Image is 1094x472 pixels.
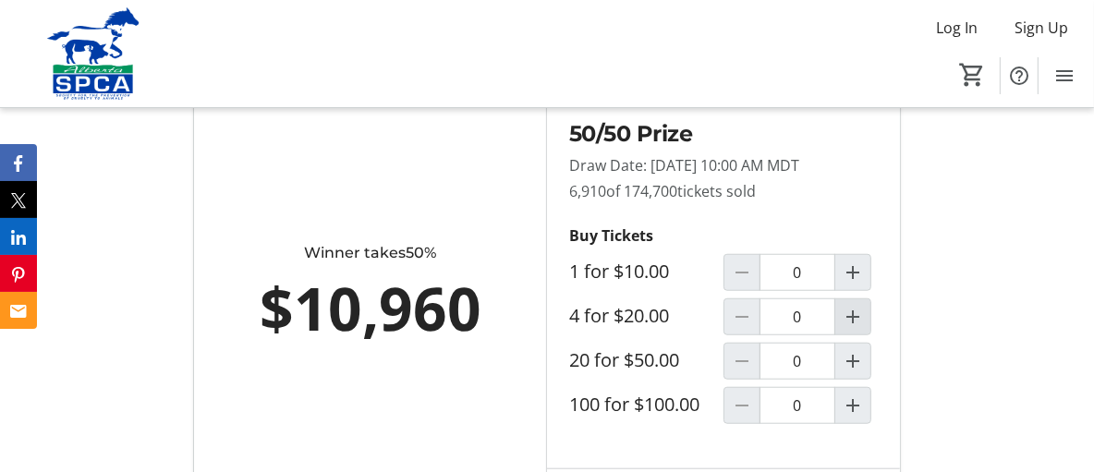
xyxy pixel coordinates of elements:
[569,260,669,283] label: 1 for $10.00
[835,344,870,379] button: Increment by one
[231,264,509,353] div: $10,960
[11,7,176,100] img: Alberta SPCA's Logo
[231,242,509,264] div: Winner takes
[569,225,653,246] strong: Buy Tickets
[1001,57,1038,94] button: Help
[936,17,978,39] span: Log In
[569,154,878,176] p: Draw Date: [DATE] 10:00 AM MDT
[406,244,436,261] span: 50%
[569,349,679,371] label: 20 for $50.00
[955,58,989,91] button: Cart
[835,255,870,290] button: Increment by one
[569,117,878,151] h2: 50/50 Prize
[606,181,677,201] span: of 174,700
[835,299,870,334] button: Increment by one
[569,393,699,416] label: 100 for $100.00
[1015,17,1068,39] span: Sign Up
[1046,57,1083,94] button: Menu
[1000,13,1083,42] button: Sign Up
[569,180,878,202] p: 6,910 tickets sold
[569,305,669,327] label: 4 for $20.00
[921,13,992,42] button: Log In
[835,388,870,423] button: Increment by one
